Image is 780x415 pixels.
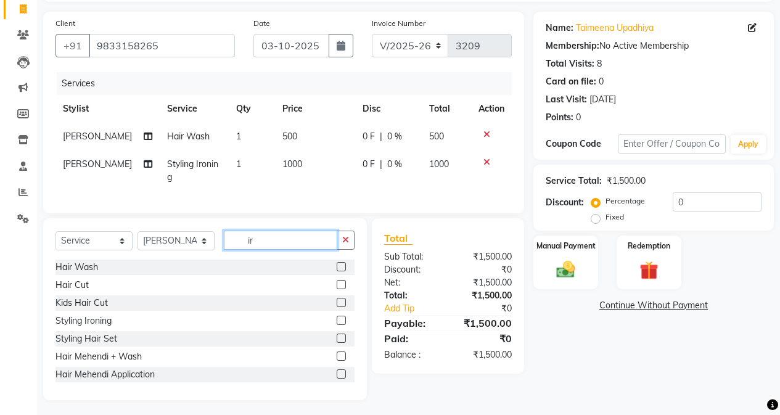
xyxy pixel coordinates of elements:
[282,131,297,142] span: 500
[546,75,596,88] div: Card on file:
[618,134,726,154] input: Enter Offer / Coupon Code
[606,212,624,223] label: Fixed
[375,289,448,302] div: Total:
[731,135,766,154] button: Apply
[448,250,521,263] div: ₹1,500.00
[282,158,302,170] span: 1000
[546,39,599,52] div: Membership:
[224,231,337,250] input: Search or Scan
[236,131,241,142] span: 1
[375,331,448,346] div: Paid:
[576,111,581,124] div: 0
[253,18,270,29] label: Date
[55,34,90,57] button: +91
[63,131,132,142] span: [PERSON_NAME]
[422,95,471,123] th: Total
[55,18,75,29] label: Client
[55,297,108,310] div: Kids Hair Cut
[607,175,646,187] div: ₹1,500.00
[448,276,521,289] div: ₹1,500.00
[536,240,596,252] label: Manual Payment
[448,316,521,331] div: ₹1,500.00
[384,232,413,245] span: Total
[229,95,275,123] th: Qty
[375,250,448,263] div: Sub Total:
[380,130,382,143] span: |
[375,276,448,289] div: Net:
[55,350,142,363] div: Hair Mehendi + Wash
[536,299,771,312] a: Continue Without Payment
[363,158,375,171] span: 0 F
[55,314,112,327] div: Styling Ironing
[55,332,117,345] div: Styling Hair Set
[546,111,573,124] div: Points:
[589,93,616,106] div: [DATE]
[167,158,218,183] span: Styling Ironing
[551,259,581,281] img: _cash.svg
[55,95,160,123] th: Stylist
[167,131,210,142] span: Hair Wash
[546,175,602,187] div: Service Total:
[546,93,587,106] div: Last Visit:
[448,331,521,346] div: ₹0
[372,18,425,29] label: Invoice Number
[546,196,584,209] div: Discount:
[375,316,448,331] div: Payable:
[375,263,448,276] div: Discount:
[606,195,645,207] label: Percentage
[55,368,155,381] div: Hair Mehendi Application
[634,259,664,282] img: _gift.svg
[63,158,132,170] span: [PERSON_NAME]
[599,75,604,88] div: 0
[471,95,512,123] th: Action
[448,348,521,361] div: ₹1,500.00
[355,95,422,123] th: Disc
[375,348,448,361] div: Balance :
[380,158,382,171] span: |
[448,263,521,276] div: ₹0
[160,95,229,123] th: Service
[429,158,449,170] span: 1000
[546,39,762,52] div: No Active Membership
[55,261,98,274] div: Hair Wash
[460,302,521,315] div: ₹0
[576,22,654,35] a: Taimeena Upadhiya
[448,289,521,302] div: ₹1,500.00
[546,22,573,35] div: Name:
[236,158,241,170] span: 1
[363,130,375,143] span: 0 F
[375,302,460,315] a: Add Tip
[546,57,594,70] div: Total Visits:
[597,57,602,70] div: 8
[387,158,402,171] span: 0 %
[429,131,444,142] span: 500
[387,130,402,143] span: 0 %
[55,279,89,292] div: Hair Cut
[89,34,235,57] input: Search by Name/Mobile/Email/Code
[57,72,521,95] div: Services
[275,95,355,123] th: Price
[546,138,618,150] div: Coupon Code
[628,240,670,252] label: Redemption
